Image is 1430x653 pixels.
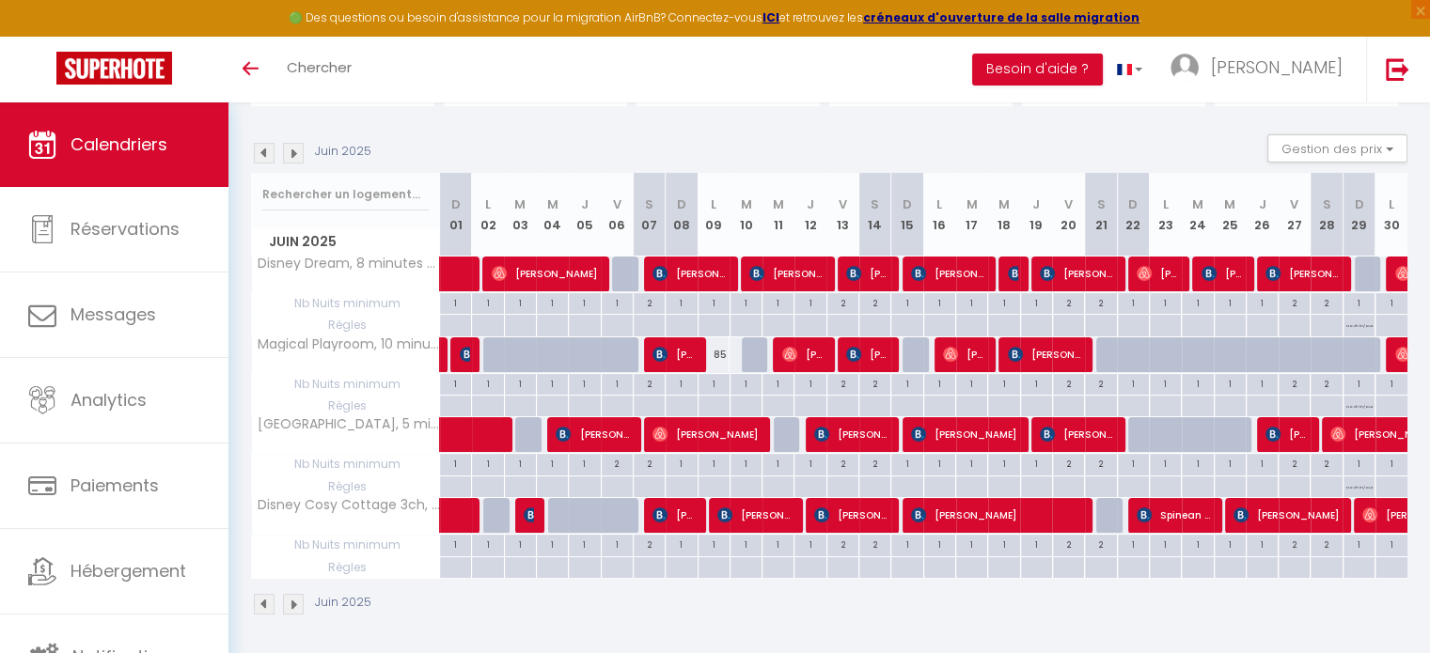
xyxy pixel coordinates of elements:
[451,195,461,213] abbr: D
[536,173,568,257] th: 04
[505,374,536,392] div: 1
[581,195,589,213] abbr: J
[891,293,922,311] div: 1
[1375,454,1407,472] div: 1
[956,454,987,472] div: 1
[1345,315,1372,333] p: No ch in/out
[634,374,665,392] div: 2
[1171,54,1199,82] img: ...
[1323,195,1331,213] abbr: S
[936,195,942,213] abbr: L
[1163,195,1169,213] abbr: L
[440,173,472,257] th: 01
[988,173,1020,257] th: 18
[1211,55,1343,79] span: [PERSON_NAME]
[966,195,978,213] abbr: M
[514,195,526,213] abbr: M
[988,374,1019,392] div: 1
[839,195,847,213] abbr: V
[645,195,653,213] abbr: S
[634,535,665,552] div: 2
[911,497,1081,533] span: [PERSON_NAME]
[1386,57,1409,81] img: logout
[315,143,371,161] p: Juin 2025
[859,173,891,257] th: 14
[699,374,730,392] div: 1
[252,396,439,416] span: Règles
[698,337,730,372] div: 85
[762,173,794,257] th: 11
[1021,374,1052,392] div: 1
[794,293,825,311] div: 1
[1279,374,1310,392] div: 2
[956,374,987,392] div: 1
[1053,374,1084,392] div: 2
[1118,454,1149,472] div: 1
[1052,173,1084,257] th: 20
[440,374,471,392] div: 1
[255,337,443,351] span: Magical Playroom, 10 minutes Disneyland!
[1021,454,1052,472] div: 1
[1215,535,1246,552] div: 1
[556,416,630,452] span: [PERSON_NAME]
[740,195,751,213] abbr: M
[807,195,814,213] abbr: J
[1344,454,1375,472] div: 1
[863,9,1139,25] strong: créneaux d'ouverture de la salle migration
[252,228,439,256] span: Juin 2025
[1311,173,1343,257] th: 28
[1311,293,1342,311] div: 2
[1375,535,1407,552] div: 1
[252,454,439,474] span: Nb Nuits minimum
[699,293,730,311] div: 1
[859,454,890,472] div: 2
[891,454,922,472] div: 1
[252,476,439,497] span: Règles
[537,535,568,552] div: 1
[252,557,439,578] span: Règles
[859,293,890,311] div: 2
[1182,374,1213,392] div: 1
[666,535,697,552] div: 1
[1137,497,1211,533] span: Spinean Alina
[71,559,186,583] span: Hébergement
[1085,374,1116,392] div: 2
[1246,173,1278,257] th: 26
[56,52,172,85] img: Super Booking
[273,37,366,102] a: Chercher
[698,173,730,257] th: 09
[1247,374,1278,392] div: 1
[988,293,1019,311] div: 1
[814,497,888,533] span: [PERSON_NAME]
[1156,37,1366,102] a: ... [PERSON_NAME]
[601,173,633,257] th: 06
[1150,374,1181,392] div: 1
[762,454,794,472] div: 1
[287,57,352,77] span: Chercher
[1375,293,1407,311] div: 1
[440,293,471,311] div: 1
[794,173,826,257] th: 12
[1040,256,1114,291] span: [PERSON_NAME]
[1064,195,1073,213] abbr: V
[1085,535,1116,552] div: 2
[1182,293,1213,311] div: 1
[613,195,621,213] abbr: V
[699,535,730,552] div: 1
[524,497,534,533] span: [PERSON_NAME]
[1247,293,1278,311] div: 1
[71,388,147,412] span: Analytics
[1311,374,1342,392] div: 2
[911,416,1017,452] span: [PERSON_NAME]
[1234,497,1340,533] span: [PERSON_NAME]
[505,293,536,311] div: 1
[1279,293,1310,311] div: 2
[255,498,443,512] span: Disney Cosy Cottage 3ch, 2 sdb, 5 min. [GEOGRAPHIC_DATA]!
[569,454,600,472] div: 1
[1202,256,1244,291] span: [PERSON_NAME]
[666,173,698,257] th: 08
[972,54,1103,86] button: Besoin d'aide ?
[602,374,633,392] div: 1
[1128,195,1138,213] abbr: D
[988,454,1019,472] div: 1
